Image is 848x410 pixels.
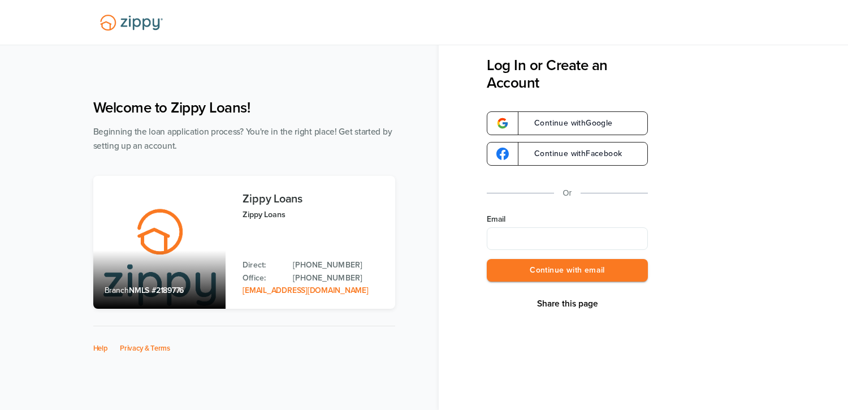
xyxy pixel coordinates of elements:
[496,117,509,130] img: google-logo
[293,259,383,271] a: Direct Phone: 512-975-2947
[243,272,282,284] p: Office:
[487,227,648,250] input: Email Address
[523,119,613,127] span: Continue with Google
[563,186,572,200] p: Or
[243,208,383,221] p: Zippy Loans
[487,259,648,282] button: Continue with email
[93,99,395,116] h1: Welcome to Zippy Loans!
[523,150,622,158] span: Continue with Facebook
[293,272,383,284] a: Office Phone: 512-975-2947
[487,214,648,225] label: Email
[243,193,383,205] h3: Zippy Loans
[496,148,509,160] img: google-logo
[243,286,368,295] a: Email Address: zippyguide@zippymh.com
[93,344,108,353] a: Help
[487,142,648,166] a: google-logoContinue withFacebook
[105,286,129,295] span: Branch
[487,111,648,135] a: google-logoContinue withGoogle
[120,344,170,353] a: Privacy & Terms
[243,259,282,271] p: Direct:
[129,286,184,295] span: NMLS #2189776
[487,57,648,92] h3: Log In or Create an Account
[93,10,170,36] img: Lender Logo
[534,298,602,309] button: Share This Page
[93,127,392,151] span: Beginning the loan application process? You're in the right place! Get started by setting up an a...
